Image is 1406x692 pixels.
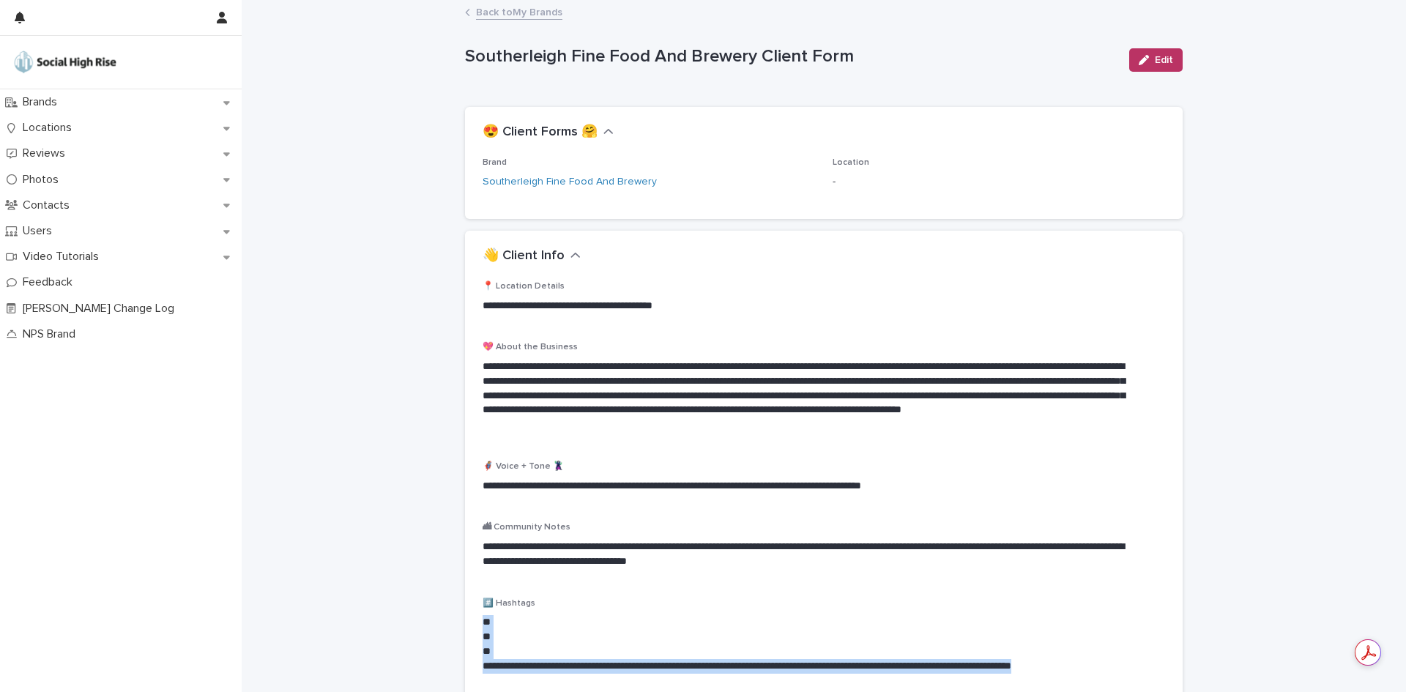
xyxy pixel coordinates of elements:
[17,173,70,187] p: Photos
[465,46,1117,67] p: Southerleigh Fine Food And Brewery Client Form
[833,158,869,167] span: Location
[17,121,83,135] p: Locations
[483,248,565,264] h2: 👋 Client Info
[1155,55,1173,65] span: Edit
[483,124,598,141] h2: 😍 Client Forms 🤗
[833,174,1165,190] p: -
[483,248,581,264] button: 👋 Client Info
[483,174,657,190] a: Southerleigh Fine Food And Brewery
[17,224,64,238] p: Users
[483,343,578,351] span: 💖 About the Business
[17,198,81,212] p: Contacts
[17,302,186,316] p: [PERSON_NAME] Change Log
[476,3,562,20] a: Back toMy Brands
[483,462,564,471] span: 🦸‍♀️ Voice + Tone 🦹‍♀️
[483,599,535,608] span: #️⃣ Hashtags
[483,158,507,167] span: Brand
[1129,48,1183,72] button: Edit
[483,523,570,532] span: 🏙 Community Notes
[17,275,84,289] p: Feedback
[17,327,87,341] p: NPS Brand
[17,95,69,109] p: Brands
[17,146,77,160] p: Reviews
[483,282,565,291] span: 📍 Location Details
[483,124,614,141] button: 😍 Client Forms 🤗
[17,250,111,264] p: Video Tutorials
[12,48,119,77] img: o5DnuTxEQV6sW9jFYBBf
